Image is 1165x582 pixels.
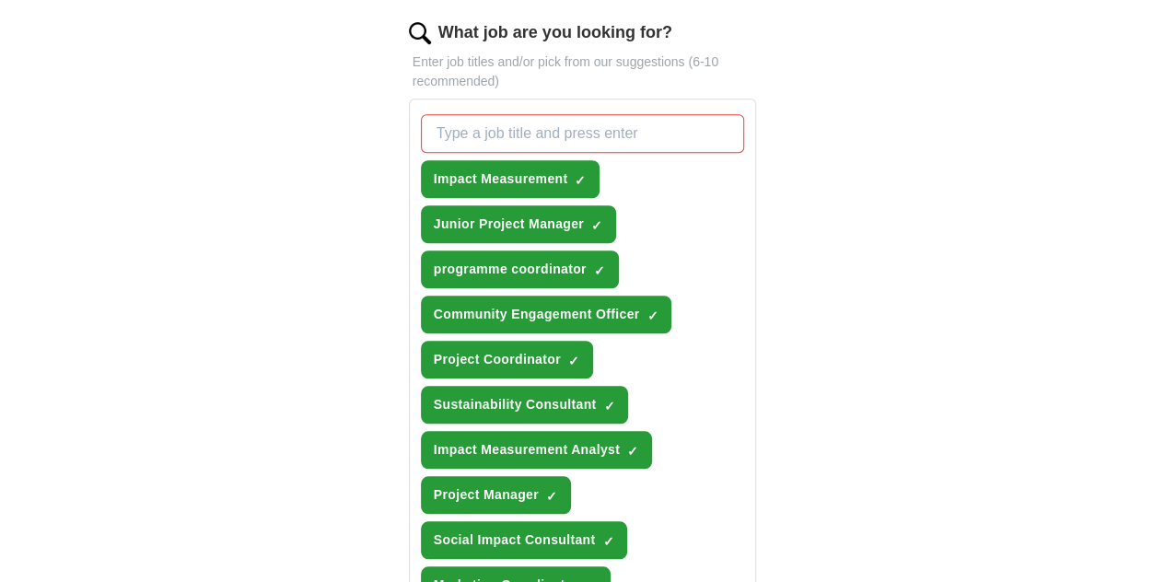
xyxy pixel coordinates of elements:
[434,395,597,414] span: Sustainability Consultant
[421,341,593,378] button: Project Coordinator✓
[591,218,602,233] span: ✓
[409,52,757,91] p: Enter job titles and/or pick from our suggestions (6-10 recommended)
[421,476,571,514] button: Project Manager✓
[434,260,587,279] span: programme coordinator
[409,22,431,44] img: search.png
[647,308,658,323] span: ✓
[627,444,638,459] span: ✓
[568,354,579,368] span: ✓
[603,399,614,413] span: ✓
[421,521,628,559] button: Social Impact Consultant✓
[434,215,584,234] span: Junior Project Manager
[434,305,640,324] span: Community Engagement Officer
[602,534,613,549] span: ✓
[421,205,616,243] button: Junior Project Manager✓
[438,20,672,45] label: What job are you looking for?
[546,489,557,504] span: ✓
[434,350,561,369] span: Project Coordinator
[434,169,568,189] span: Impact Measurement
[421,431,652,469] button: Impact Measurement Analyst✓
[421,250,619,288] button: programme coordinator✓
[421,386,629,424] button: Sustainability Consultant✓
[421,296,672,333] button: Community Engagement Officer✓
[421,114,745,153] input: Type a job title and press enter
[594,263,605,278] span: ✓
[434,530,596,550] span: Social Impact Consultant
[434,440,620,460] span: Impact Measurement Analyst
[421,160,600,198] button: Impact Measurement✓
[575,173,586,188] span: ✓
[434,485,539,505] span: Project Manager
